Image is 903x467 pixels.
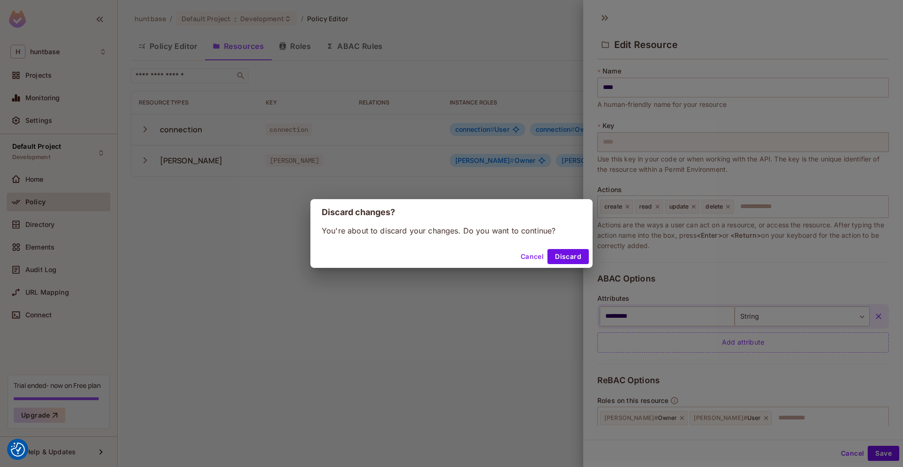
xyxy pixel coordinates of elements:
h2: Discard changes? [310,199,593,225]
button: Cancel [517,249,547,264]
img: Revisit consent button [11,443,25,457]
p: You're about to discard your changes. Do you want to continue? [322,225,581,236]
button: Discard [547,249,589,264]
button: Consent Preferences [11,443,25,457]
